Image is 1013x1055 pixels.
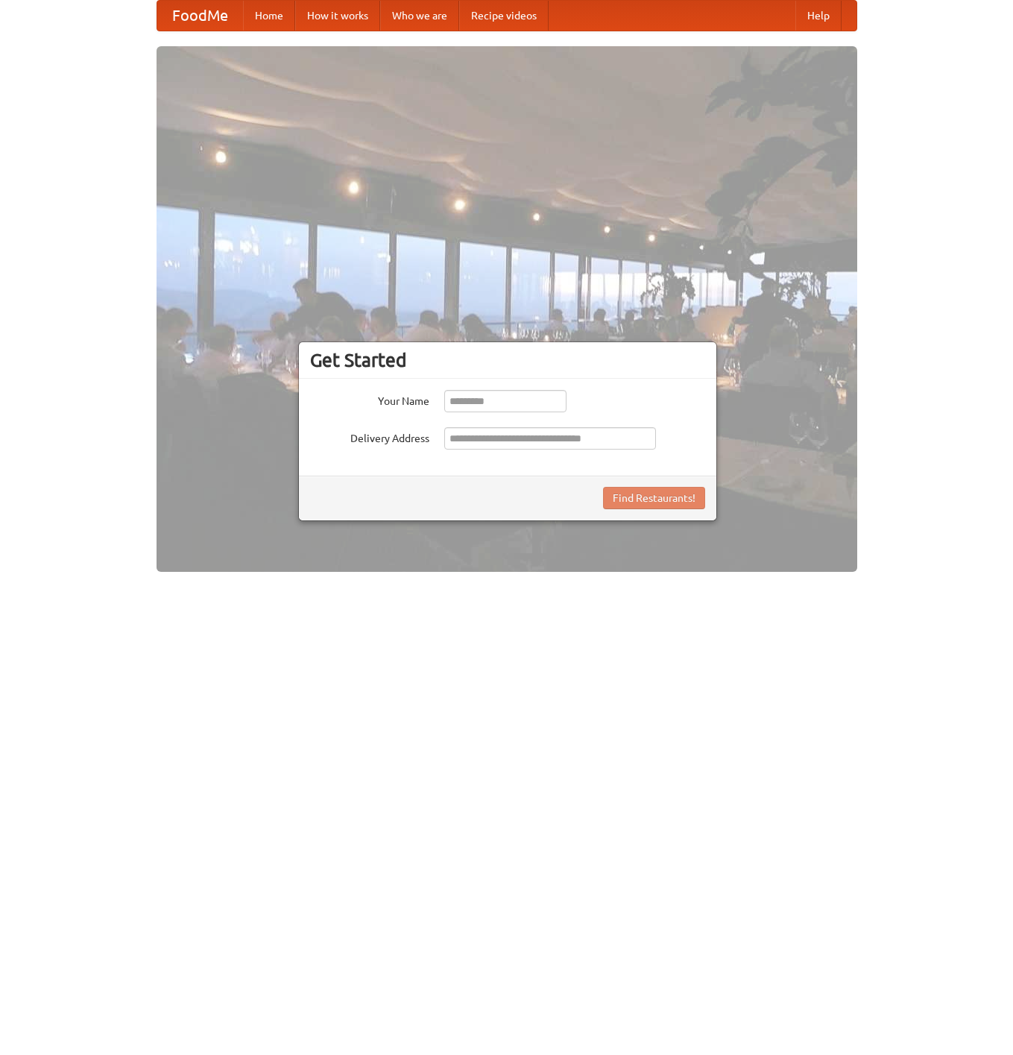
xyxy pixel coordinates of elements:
[310,349,705,371] h3: Get Started
[243,1,295,31] a: Home
[310,427,429,446] label: Delivery Address
[157,1,243,31] a: FoodMe
[603,487,705,509] button: Find Restaurants!
[795,1,842,31] a: Help
[295,1,380,31] a: How it works
[380,1,459,31] a: Who we are
[310,390,429,409] label: Your Name
[459,1,549,31] a: Recipe videos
